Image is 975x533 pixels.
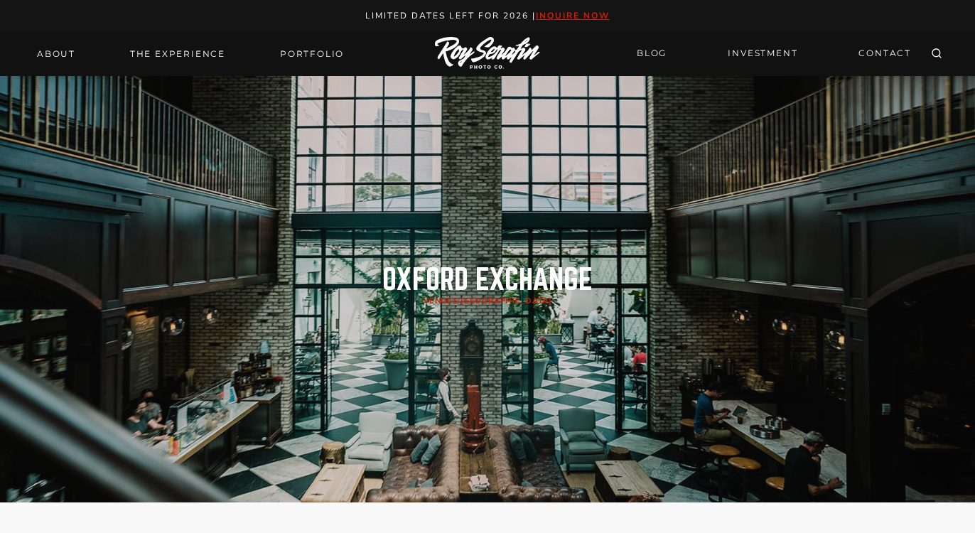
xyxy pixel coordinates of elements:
nav: Secondary Navigation [628,41,920,66]
h1: Oxford Exchange [382,266,593,294]
p: Limited Dates LEft for 2026 | [16,9,960,23]
nav: Primary Navigation [28,44,352,64]
a: inquire now [536,10,610,21]
img: Logo of Roy Serafin Photo Co., featuring stylized text in white on a light background, representi... [435,37,540,70]
span: / [424,296,551,306]
a: BLOG [628,41,675,66]
a: INVESTMENT [719,41,806,66]
a: [GEOGRAPHIC_DATA] [460,296,552,306]
a: THE EXPERIENCE [122,44,234,64]
a: CONTACT [850,41,920,66]
button: View Search Form [927,44,947,64]
a: Portfolio [271,44,352,64]
a: Venues [424,296,458,306]
a: About [28,44,84,64]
